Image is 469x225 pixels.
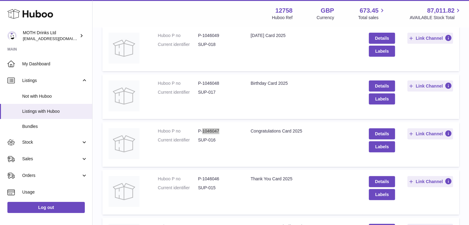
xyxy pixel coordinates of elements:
[317,15,334,21] div: Currency
[198,176,238,182] dd: P-1046046
[416,35,443,41] span: Link Channel
[369,128,395,139] a: Details
[22,189,88,195] span: Usage
[272,15,293,21] div: Huboo Ref
[275,6,293,15] strong: 12758
[22,156,81,162] span: Sales
[22,61,88,67] span: My Dashboard
[369,46,395,57] button: Labels
[407,176,453,187] button: Link Channel
[427,6,455,15] span: 87,011.82
[369,141,395,152] button: Labels
[369,33,395,44] a: Details
[158,137,198,143] dt: Current identifier
[251,176,357,182] div: Thank You Card 2025
[409,15,462,21] span: AVAILABLE Stock Total
[22,124,88,129] span: Bundles
[251,128,357,134] div: Congratulations Card 2025
[198,42,238,47] dd: SUP-018
[251,80,357,86] div: Birthday Card 2025
[7,202,85,213] a: Log out
[369,93,395,104] button: Labels
[251,33,357,39] div: [DATE] Card 2025
[407,33,453,44] button: Link Channel
[109,128,139,159] img: Congratulations Card 2025
[109,176,139,207] img: Thank You Card 2025
[158,80,198,86] dt: Huboo P no
[416,179,443,184] span: Link Channel
[23,36,91,41] span: [EMAIL_ADDRESS][DOMAIN_NAME]
[198,185,238,191] dd: SUP-015
[360,6,378,15] span: 673.45
[369,80,395,92] a: Details
[407,128,453,139] button: Link Channel
[109,80,139,111] img: Birthday Card 2025
[22,78,81,84] span: Listings
[358,15,385,21] span: Total sales
[198,89,238,95] dd: SUP-017
[407,80,453,92] button: Link Channel
[369,189,395,200] button: Labels
[416,131,443,137] span: Link Channel
[416,83,443,89] span: Link Channel
[198,33,238,39] dd: P-1046049
[358,6,385,21] a: 673.45 Total sales
[321,6,334,15] strong: GBP
[22,108,88,114] span: Listings with Huboo
[198,128,238,134] dd: P-1046047
[198,137,238,143] dd: SUP-016
[158,128,198,134] dt: Huboo P no
[158,33,198,39] dt: Huboo P no
[22,93,88,99] span: Not with Huboo
[23,30,78,42] div: MOTH Drinks Ltd
[158,42,198,47] dt: Current identifier
[409,6,462,21] a: 87,011.82 AVAILABLE Stock Total
[109,33,139,63] img: Father's Day Card 2025
[158,185,198,191] dt: Current identifier
[158,176,198,182] dt: Huboo P no
[22,173,81,178] span: Orders
[22,139,81,145] span: Stock
[158,89,198,95] dt: Current identifier
[198,80,238,86] dd: P-1046048
[369,176,395,187] a: Details
[7,31,17,40] img: internalAdmin-12758@internal.huboo.com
